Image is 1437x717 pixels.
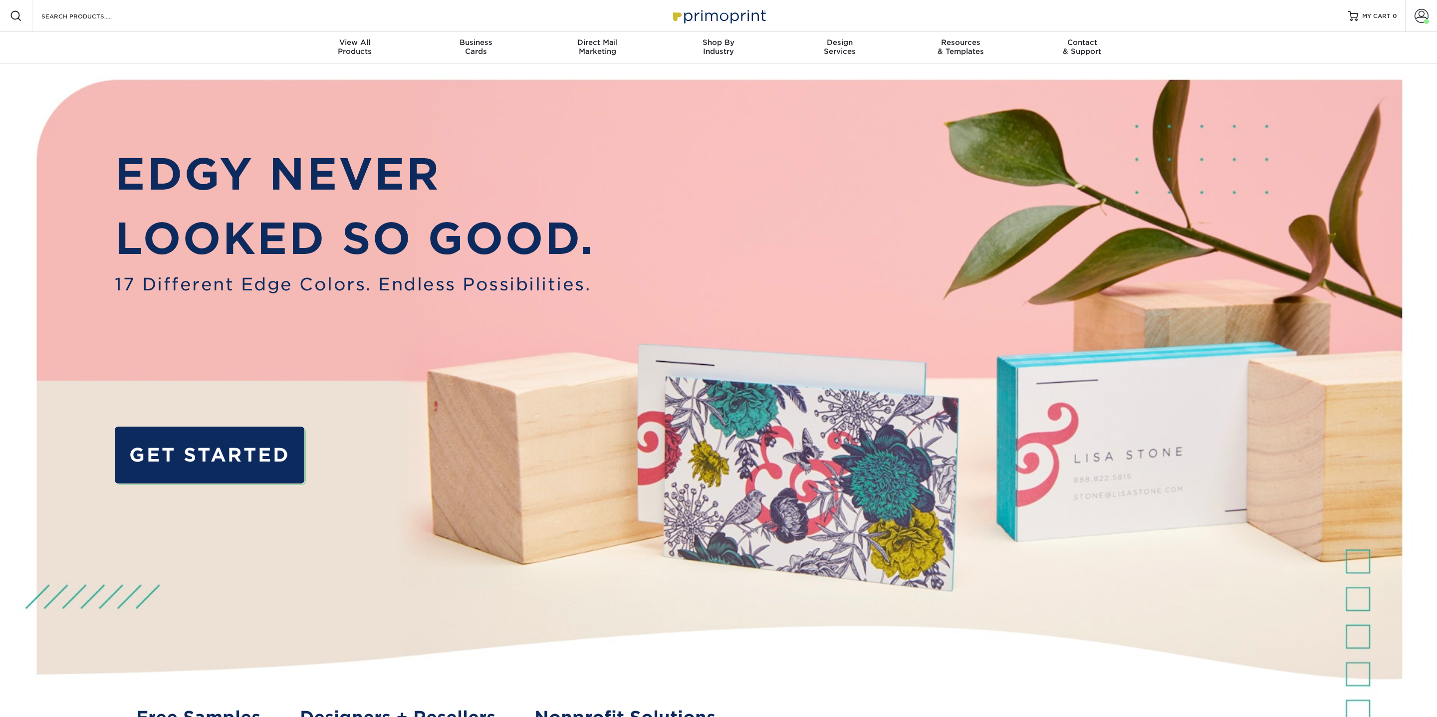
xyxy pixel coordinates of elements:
[115,427,304,483] a: GET STARTED
[779,32,900,64] a: DesignServices
[779,38,900,47] span: Design
[294,38,416,47] span: View All
[115,207,594,271] p: LOOKED SO GOOD.
[779,38,900,56] div: Services
[1362,12,1391,20] span: MY CART
[900,38,1021,56] div: & Templates
[1021,38,1143,47] span: Contact
[537,32,658,64] a: Direct MailMarketing
[115,271,594,297] span: 17 Different Edge Colors. Endless Possibilities.
[658,38,779,56] div: Industry
[900,32,1021,64] a: Resources& Templates
[669,5,768,26] img: Primoprint
[294,38,416,56] div: Products
[537,38,658,47] span: Direct Mail
[537,38,658,56] div: Marketing
[658,38,779,47] span: Shop By
[40,10,138,22] input: SEARCH PRODUCTS.....
[1021,32,1143,64] a: Contact& Support
[115,142,594,207] p: EDGY NEVER
[900,38,1021,47] span: Resources
[1393,12,1397,19] span: 0
[1021,38,1143,56] div: & Support
[416,38,537,47] span: Business
[416,38,537,56] div: Cards
[658,32,779,64] a: Shop ByIndustry
[416,32,537,64] a: BusinessCards
[294,32,416,64] a: View AllProducts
